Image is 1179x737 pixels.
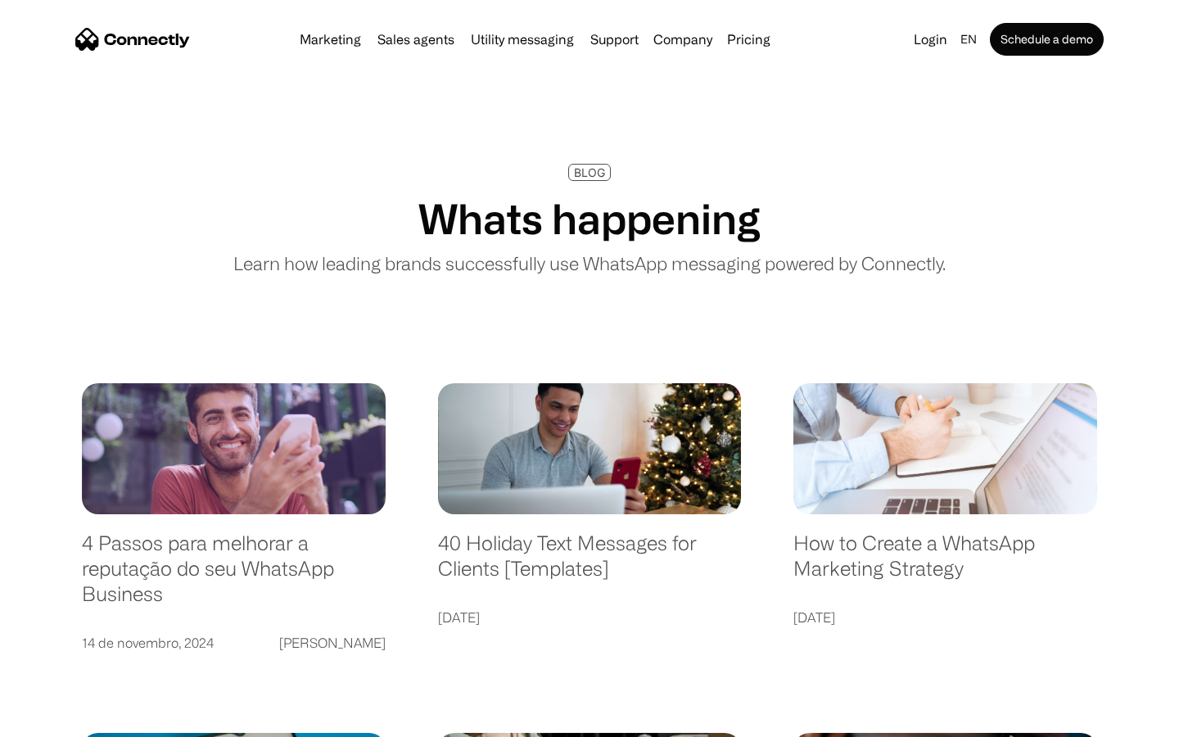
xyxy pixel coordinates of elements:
a: Pricing [720,33,777,46]
ul: Language list [33,708,98,731]
div: [DATE] [793,606,835,629]
p: Learn how leading brands successfully use WhatsApp messaging powered by Connectly. [233,250,946,277]
a: 4 Passos para melhorar a reputação do seu WhatsApp Business [82,531,386,622]
a: How to Create a WhatsApp Marketing Strategy [793,531,1097,597]
a: Sales agents [371,33,461,46]
a: Utility messaging [464,33,580,46]
a: Login [907,28,954,51]
aside: Language selected: English [16,708,98,731]
div: BLOG [574,166,605,179]
div: Company [653,28,712,51]
a: 40 Holiday Text Messages for Clients [Templates] [438,531,742,597]
h1: Whats happening [418,194,761,243]
div: [PERSON_NAME] [279,631,386,654]
a: Schedule a demo [990,23,1104,56]
div: en [960,28,977,51]
div: [DATE] [438,606,480,629]
a: Support [584,33,645,46]
div: 14 de novembro, 2024 [82,631,214,654]
a: Marketing [293,33,368,46]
